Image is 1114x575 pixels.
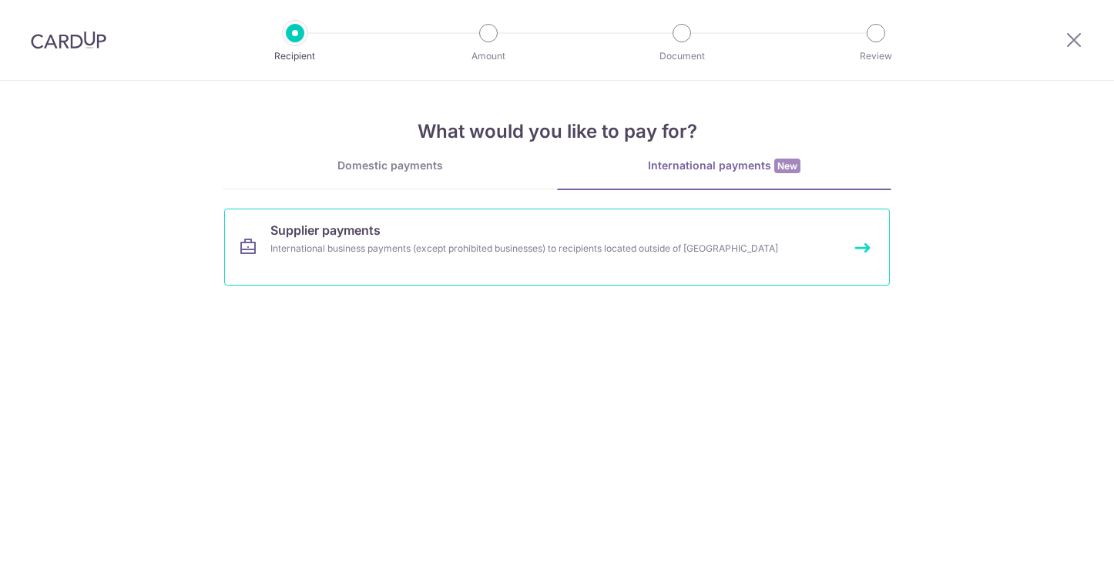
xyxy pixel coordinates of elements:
p: Recipient [238,48,352,64]
p: Document [625,48,739,64]
a: Supplier paymentsInternational business payments (except prohibited businesses) to recipients loc... [224,209,890,286]
p: Amount [431,48,545,64]
span: New [774,159,800,173]
img: CardUp [31,31,106,49]
span: Supplier payments [270,221,381,239]
p: Review [819,48,933,64]
div: International payments [557,158,891,174]
div: International business payments (except prohibited businesses) to recipients located outside of [... [270,241,803,256]
h4: What would you like to pay for? [223,118,891,145]
div: Domestic payments [223,158,557,173]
